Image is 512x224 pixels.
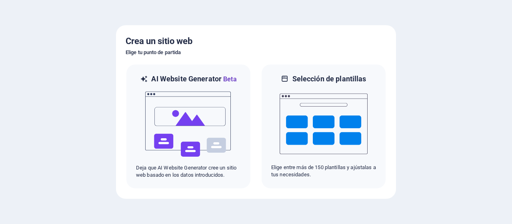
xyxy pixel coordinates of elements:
div: AI Website GeneratorBetaaiDeja que AI Website Generator cree un sitio web basado en los datos int... [126,64,251,189]
span: Beta [222,75,237,83]
p: Deja que AI Website Generator cree un sitio web basado en los datos introducidos. [136,164,241,179]
h5: Crea un sitio web [126,35,386,48]
h6: Selección de plantillas [292,74,366,84]
p: Elige entre más de 150 plantillas y ajústalas a tus necesidades. [271,164,376,178]
h6: AI Website Generator [151,74,236,84]
div: Selección de plantillasElige entre más de 150 plantillas y ajústalas a tus necesidades. [261,64,386,189]
img: ai [144,84,232,164]
h6: Elige tu punto de partida [126,48,386,57]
